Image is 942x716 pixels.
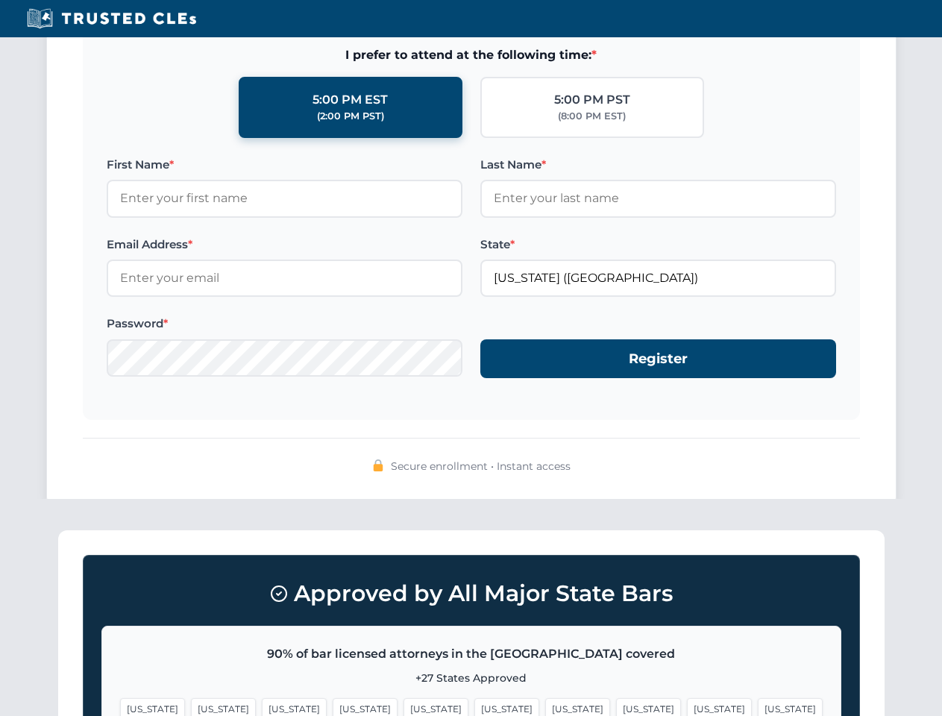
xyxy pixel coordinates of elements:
[107,236,462,254] label: Email Address
[480,236,836,254] label: State
[101,574,841,614] h3: Approved by All Major State Bars
[480,260,836,297] input: Arizona (AZ)
[120,644,823,664] p: 90% of bar licensed attorneys in the [GEOGRAPHIC_DATA] covered
[554,90,630,110] div: 5:00 PM PST
[317,109,384,124] div: (2:00 PM PST)
[391,458,571,474] span: Secure enrollment • Instant access
[480,156,836,174] label: Last Name
[107,45,836,65] span: I prefer to attend at the following time:
[480,339,836,379] button: Register
[558,109,626,124] div: (8:00 PM EST)
[107,156,462,174] label: First Name
[22,7,201,30] img: Trusted CLEs
[107,315,462,333] label: Password
[107,260,462,297] input: Enter your email
[120,670,823,686] p: +27 States Approved
[313,90,388,110] div: 5:00 PM EST
[480,180,836,217] input: Enter your last name
[107,180,462,217] input: Enter your first name
[372,459,384,471] img: 🔒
